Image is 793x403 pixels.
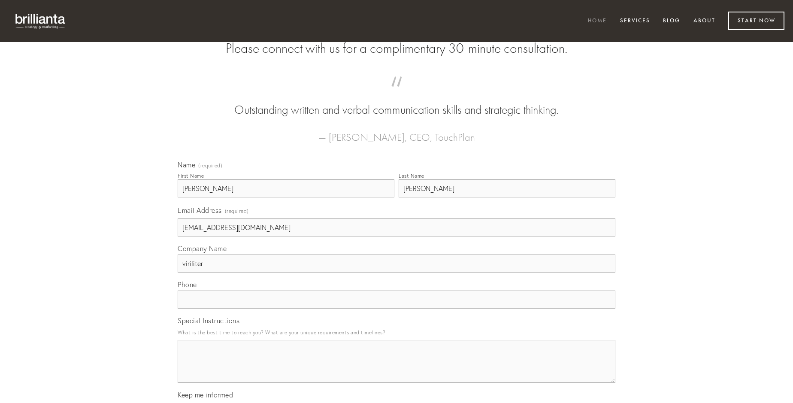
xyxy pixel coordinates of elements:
[191,85,602,102] span: “
[9,9,73,33] img: brillianta - research, strategy, marketing
[178,40,615,57] h2: Please connect with us for a complimentary 30-minute consultation.
[178,173,204,179] div: First Name
[178,280,197,289] span: Phone
[178,391,233,399] span: Keep me informed
[178,316,239,325] span: Special Instructions
[191,85,602,118] blockquote: Outstanding written and verbal communication skills and strategic thinking.
[178,327,615,338] p: What is the best time to reach you? What are your unique requirements and timelines?
[582,14,612,28] a: Home
[614,14,656,28] a: Services
[728,12,784,30] a: Start Now
[198,163,222,168] span: (required)
[657,14,686,28] a: Blog
[178,244,227,253] span: Company Name
[178,161,195,169] span: Name
[225,205,249,217] span: (required)
[688,14,721,28] a: About
[191,118,602,146] figcaption: — [PERSON_NAME], CEO, TouchPlan
[178,206,222,215] span: Email Address
[399,173,424,179] div: Last Name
